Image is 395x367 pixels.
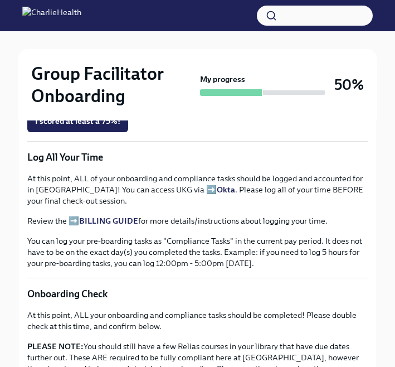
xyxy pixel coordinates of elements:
[22,7,81,25] img: CharlieHealth
[27,310,368,332] p: At this point, ALL your onboarding and compliance tasks should be completed! Please double check ...
[27,235,368,269] p: You can log your pre-boarding tasks as "Compliance Tasks" in the current pay period. It does not ...
[31,62,196,107] h2: Group Facilitator Onboarding
[27,287,368,301] p: Onboarding Check
[35,115,120,127] span: I scored at least a 75%!
[79,216,138,226] a: BILLING GUIDE
[200,74,245,85] strong: My progress
[27,215,368,226] p: Review the ➡️ for more details/instructions about logging your time.
[217,185,235,195] a: Okta
[334,75,364,95] h3: 50%
[27,341,84,351] strong: PLEASE NOTE:
[27,151,368,164] p: Log All Your Time
[27,110,128,132] button: I scored at least a 75%!
[27,173,368,206] p: At this point, ALL of your onboarding and compliance tasks should be logged and accounted for in ...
